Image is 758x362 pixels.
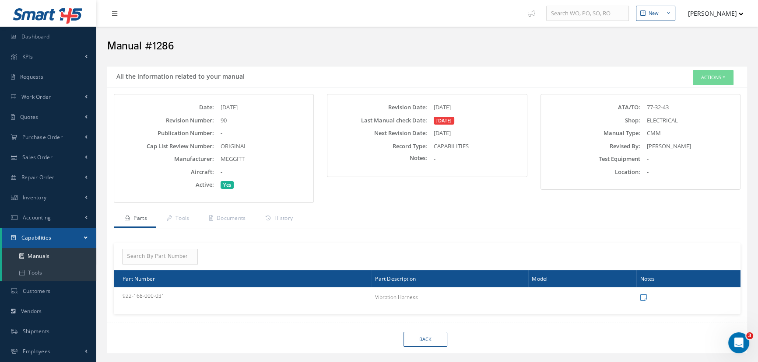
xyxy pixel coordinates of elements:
[746,332,753,339] span: 3
[107,40,747,53] h2: Manual #1286
[116,181,214,188] label: Active:
[636,6,675,21] button: New
[21,174,55,181] span: Repair Order
[330,117,427,124] label: Last Manual check Date:
[221,155,245,163] span: MEGGITT
[116,156,214,162] label: Manufacturer:
[543,117,641,124] label: Shop:
[22,133,63,141] span: Purchase Order
[198,210,255,228] a: Documents
[427,155,525,164] div: -
[122,249,198,265] input: Search By Part Number
[543,130,641,136] label: Manual Type:
[640,155,738,164] div: -
[214,116,312,125] div: 90
[372,287,528,307] td: Vibration Harness
[2,265,96,281] a: Tools
[640,142,738,151] div: [PERSON_NAME]
[156,210,198,228] a: Tools
[2,248,96,265] a: Manuals
[114,70,245,80] h5: All the information related to your manual
[23,287,51,295] span: Customers
[23,214,51,221] span: Accounting
[546,6,629,21] input: Search WO, PO, SO, RO
[221,181,234,189] span: Yes
[116,143,214,150] label: Cap List Review Number:
[375,274,416,282] span: Part Description
[427,103,525,112] div: [DATE]
[693,70,733,85] button: Actions
[640,116,738,125] div: ELECTRICAL
[330,143,427,150] label: Record Type:
[23,194,47,201] span: Inventory
[20,73,43,80] span: Requests
[22,153,53,161] span: Sales Order
[434,117,454,125] span: [DATE]
[21,93,51,101] span: Work Order
[330,155,427,164] label: Notes:
[22,53,33,60] span: KPIs
[214,103,312,112] div: [DATE]
[330,130,427,136] label: Next Revision Date:
[20,113,39,121] span: Quotes
[116,104,214,111] label: Date:
[649,10,659,17] div: New
[214,168,312,177] div: -
[116,130,214,136] label: Publication Number:
[640,274,655,282] span: Notes
[114,287,372,307] td: 922-168-000-031
[214,129,312,138] div: -
[123,274,155,282] span: Part Number
[214,142,312,151] div: ORIGINAL
[116,169,214,175] label: Aircraft:
[404,332,447,347] a: Back
[114,210,156,228] a: Parts
[427,129,525,138] div: [DATE]
[330,104,427,111] label: Revision Date:
[680,5,744,22] button: [PERSON_NAME]
[728,332,749,353] iframe: Intercom live chat
[532,274,547,282] span: Model
[23,348,51,355] span: Employees
[640,103,738,112] div: 77-32-43
[21,307,42,315] span: Vendors
[2,228,96,248] a: Capabilities
[543,143,641,150] label: Revised By:
[427,142,525,151] div: CAPABILITIES
[116,117,214,124] label: Revision Number:
[543,169,641,175] label: Location:
[21,234,52,241] span: Capabilities
[543,156,641,162] label: Test Equipment
[543,104,641,111] label: ATA/TO:
[255,210,302,228] a: History
[640,129,738,138] div: CMM
[21,33,50,40] span: Dashboard
[640,168,738,177] div: -
[23,327,50,335] span: Shipments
